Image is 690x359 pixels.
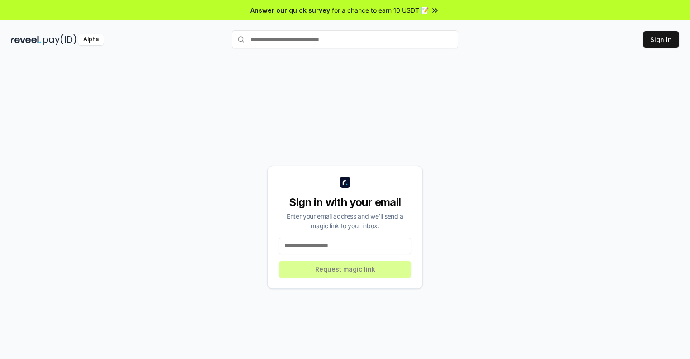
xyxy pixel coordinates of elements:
[340,177,350,188] img: logo_small
[332,5,429,15] span: for a chance to earn 10 USDT 📝
[11,34,41,45] img: reveel_dark
[78,34,104,45] div: Alpha
[43,34,76,45] img: pay_id
[643,31,679,48] button: Sign In
[250,5,330,15] span: Answer our quick survey
[279,195,411,210] div: Sign in with your email
[279,211,411,230] div: Enter your email address and we’ll send a magic link to your inbox.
